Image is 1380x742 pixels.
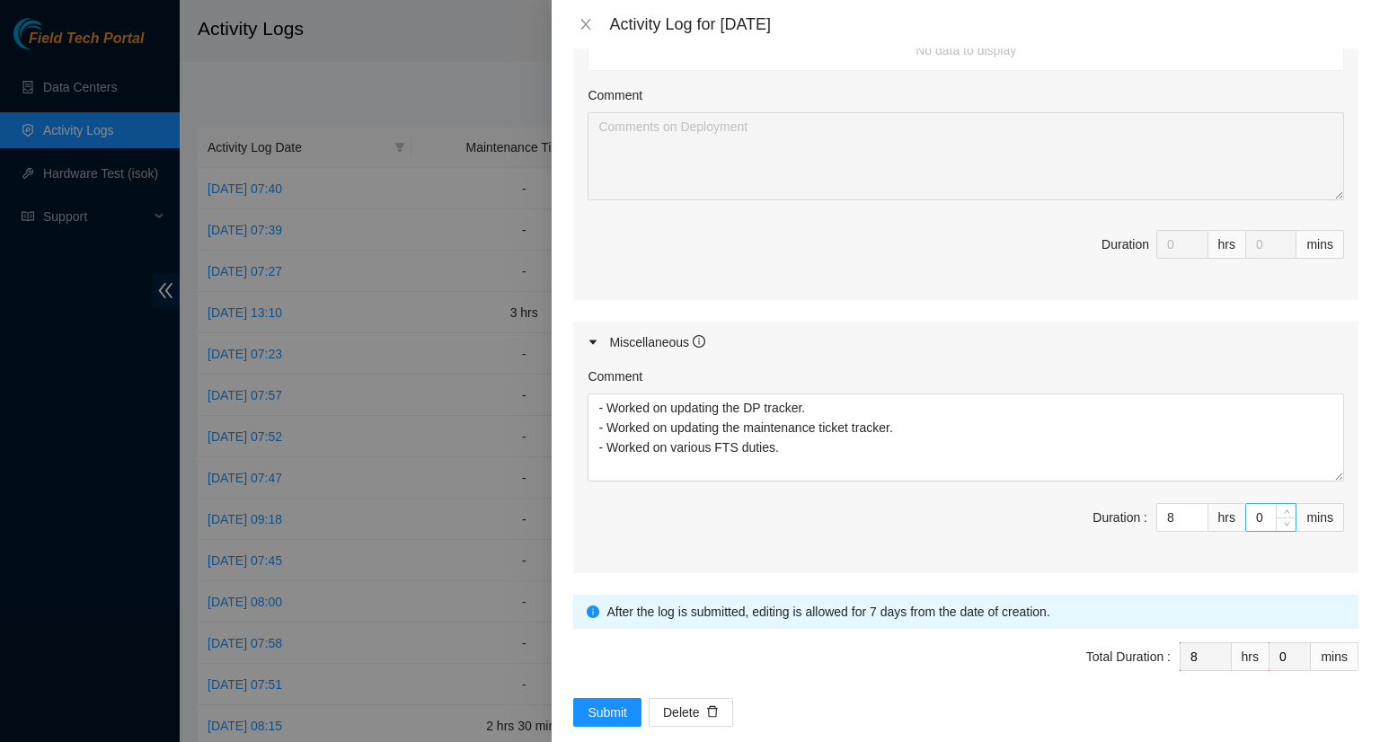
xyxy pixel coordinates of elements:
[1232,642,1269,671] div: hrs
[1101,234,1149,254] div: Duration
[573,16,598,33] button: Close
[1208,230,1246,259] div: hrs
[706,705,719,720] span: delete
[1281,506,1292,517] span: up
[588,393,1344,481] textarea: Comment
[609,14,1358,34] div: Activity Log for [DATE]
[1276,517,1296,531] span: Decrease Value
[1296,503,1344,532] div: mins
[693,335,705,348] span: info-circle
[588,112,1344,200] textarea: Comment
[1311,642,1358,671] div: mins
[588,702,627,722] span: Submit
[663,702,699,722] span: Delete
[606,602,1345,622] div: After the log is submitted, editing is allowed for 7 days from the date of creation.
[588,367,642,386] label: Comment
[579,17,593,31] span: close
[1296,230,1344,259] div: mins
[587,605,599,618] span: info-circle
[588,85,642,105] label: Comment
[649,698,733,727] button: Deletedelete
[573,698,641,727] button: Submit
[588,337,598,348] span: caret-right
[1276,504,1296,517] span: Increase Value
[588,31,1344,71] td: No data to display
[1208,503,1246,532] div: hrs
[1092,508,1147,527] div: Duration :
[1281,519,1292,530] span: down
[573,322,1358,363] div: Miscellaneous info-circle
[609,332,705,352] div: Miscellaneous
[1086,647,1171,667] div: Total Duration :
